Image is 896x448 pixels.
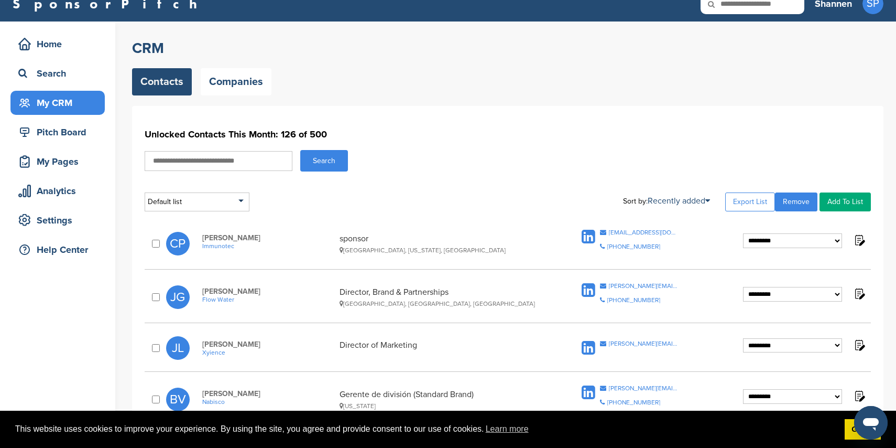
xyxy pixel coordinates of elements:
a: Recently added [648,196,710,206]
div: Sort by: [623,197,710,205]
span: This website uses cookies to improve your experience. By using the site, you agree and provide co... [15,421,836,437]
iframe: Button to launch messaging window [854,406,888,440]
a: learn more about cookies [484,421,530,437]
a: dismiss cookie message [845,419,881,440]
